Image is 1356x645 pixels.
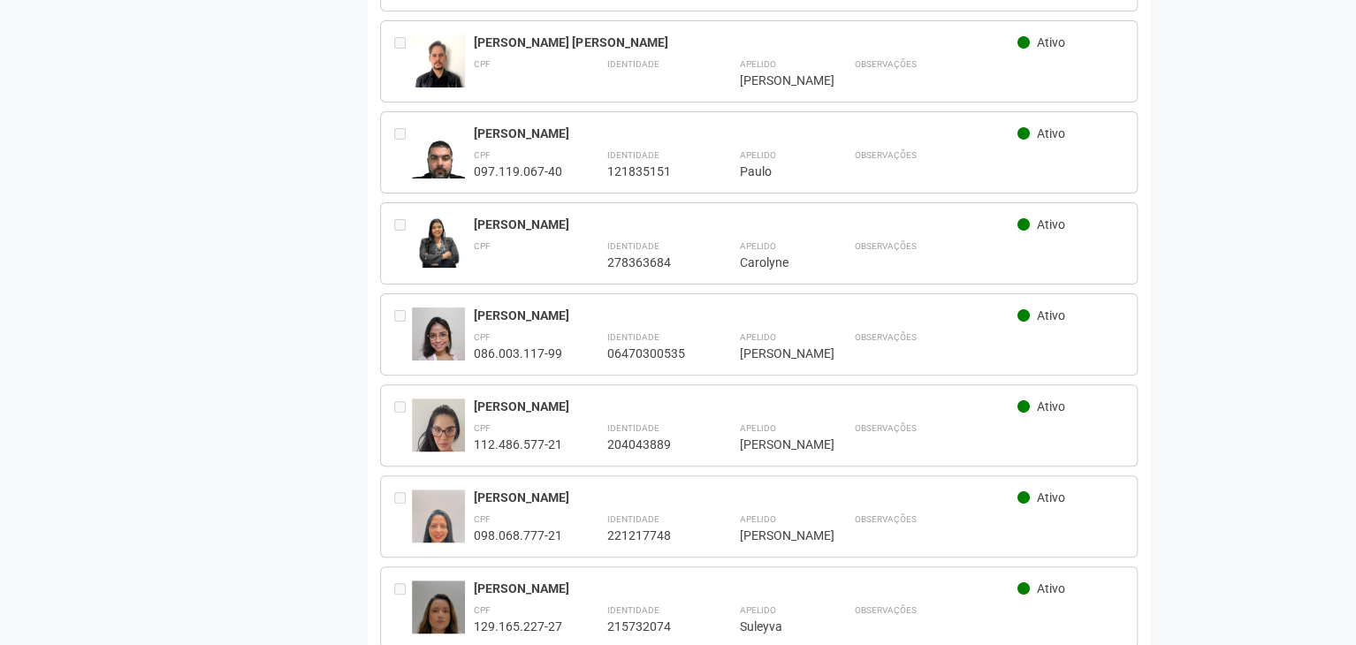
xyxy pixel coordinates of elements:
strong: CPF [474,59,491,69]
div: [PERSON_NAME] [739,72,810,88]
span: Ativo [1037,308,1065,322]
strong: CPF [474,332,491,342]
div: Carolyne [739,254,810,270]
strong: CPF [474,150,491,160]
div: 121835151 [606,163,695,179]
strong: Observações [854,59,916,69]
div: [PERSON_NAME] [474,580,1017,596]
strong: Apelido [739,59,775,69]
span: Ativo [1037,399,1065,414]
strong: Identidade [606,605,659,615]
img: user.jpg [412,489,465,584]
div: Suleyva [739,618,810,634]
span: Ativo [1037,217,1065,231]
strong: Apelido [739,605,775,615]
strong: Apelido [739,514,775,524]
div: [PERSON_NAME] [739,345,810,361]
strong: Apelido [739,332,775,342]
div: Entre em contato com a Aministração para solicitar o cancelamento ou 2a via [394,580,412,634]
strong: Observações [854,423,916,433]
span: Ativo [1037,490,1065,505]
div: Entre em contato com a Aministração para solicitar o cancelamento ou 2a via [394,125,412,179]
div: Entre em contato com a Aministração para solicitar o cancelamento ou 2a via [394,489,412,543]
strong: Observações [854,605,916,615]
img: user.jpg [412,125,465,196]
img: user.jpg [412,398,465,493]
div: Entre em contato com a Aministração para solicitar o cancelamento ou 2a via [394,307,412,361]
strong: CPF [474,605,491,615]
div: Paulo [739,163,810,179]
div: 086.003.117-99 [474,345,562,361]
span: Ativo [1037,35,1065,49]
div: 278363684 [606,254,695,270]
div: Entre em contato com a Aministração para solicitar o cancelamento ou 2a via [394,34,412,88]
strong: Identidade [606,150,659,160]
img: user.jpg [412,307,465,378]
img: user.jpg [412,216,465,268]
div: [PERSON_NAME] [474,216,1017,232]
div: 129.165.227-27 [474,618,562,634]
div: 221217748 [606,527,695,543]
strong: CPF [474,514,491,524]
div: [PERSON_NAME] [474,489,1017,505]
strong: Identidade [606,332,659,342]
strong: CPF [474,241,491,251]
div: [PERSON_NAME] [474,398,1017,414]
span: Ativo [1037,126,1065,140]
strong: Observações [854,241,916,251]
strong: Observações [854,332,916,342]
div: [PERSON_NAME] [739,436,810,452]
div: 098.068.777-21 [474,527,562,543]
div: 204043889 [606,436,695,452]
div: 112.486.577-21 [474,436,562,452]
div: [PERSON_NAME] [PERSON_NAME] [474,34,1017,50]
img: user.jpg [412,34,465,108]
strong: Identidade [606,423,659,433]
div: 215732074 [606,618,695,634]
div: [PERSON_NAME] [474,125,1017,141]
div: 06470300535 [606,345,695,361]
strong: Apelido [739,423,775,433]
strong: Identidade [606,241,659,251]
div: Entre em contato com a Aministração para solicitar o cancelamento ou 2a via [394,216,412,270]
strong: Apelido [739,241,775,251]
strong: Identidade [606,59,659,69]
strong: Identidade [606,514,659,524]
span: Ativo [1037,581,1065,596]
div: Entre em contato com a Aministração para solicitar o cancelamento ou 2a via [394,398,412,452]
strong: Observações [854,150,916,160]
strong: Observações [854,514,916,524]
div: [PERSON_NAME] [474,307,1017,323]
div: 097.119.067-40 [474,163,562,179]
strong: CPF [474,423,491,433]
strong: Apelido [739,150,775,160]
div: [PERSON_NAME] [739,527,810,543]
